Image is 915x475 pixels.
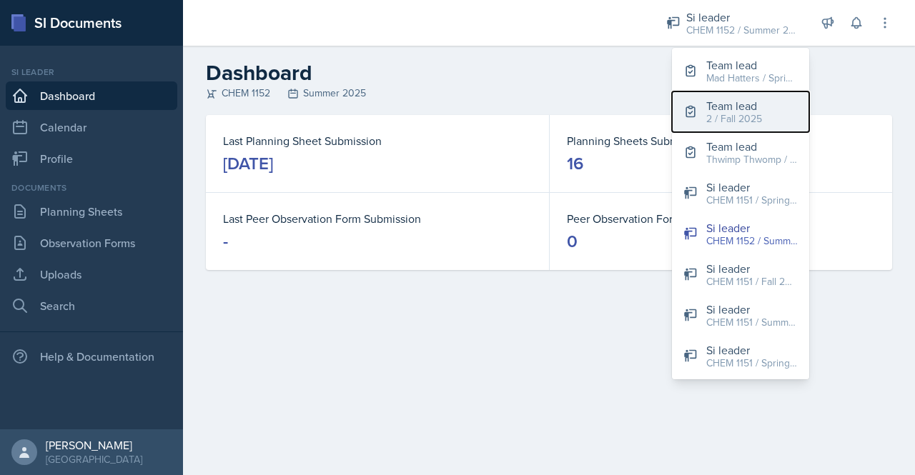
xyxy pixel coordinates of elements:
div: CHEM 1152 Summer 2025 [206,86,892,101]
button: Team lead Thwimp Thwomp / Fall 2024 [672,132,809,173]
div: CHEM 1151 / Spring 2024 [706,356,798,371]
button: Team lead 2 / Fall 2025 [672,91,809,132]
dt: Planning Sheets Submitted [567,132,875,149]
button: Si leader CHEM 1151 / Spring 2023 [672,173,809,214]
div: Si leader [686,9,801,26]
div: Help & Documentation [6,342,177,371]
div: Si leader [706,219,798,236]
div: 16 [567,152,583,175]
div: Si leader [706,341,798,359]
div: CHEM 1152 / Summer 2025 [706,234,798,249]
div: [PERSON_NAME] [46,438,142,452]
a: Search [6,291,177,320]
dt: Last Peer Observation Form Submission [223,210,532,227]
div: CHEM 1151 / Fall 2023 [706,274,798,289]
div: Team lead [706,138,798,155]
button: Team lead Mad Hatters / Spring 2025 [672,51,809,91]
dt: Last Planning Sheet Submission [223,132,532,149]
div: [DATE] [223,152,273,175]
div: - [223,230,228,253]
div: Thwimp Thwomp / Fall 2024 [706,152,798,167]
a: Calendar [6,113,177,141]
div: Documents [6,181,177,194]
div: Si leader [706,179,798,196]
div: CHEM 1152 / Summer 2025 [686,23,801,38]
div: 2 / Fall 2025 [706,111,762,126]
div: Mad Hatters / Spring 2025 [706,71,798,86]
button: Si leader CHEM 1151 / Spring 2024 [672,336,809,376]
div: Si leader [706,301,798,318]
dt: Peer Observation Forms Submitted [567,210,875,227]
a: Profile [6,144,177,173]
div: [GEOGRAPHIC_DATA] [46,452,142,466]
div: CHEM 1151 / Summer 2025 [706,315,798,330]
h2: Dashboard [206,60,892,86]
div: Si leader [6,66,177,79]
div: Si leader [706,260,798,277]
button: Si leader CHEM 1152 / Summer 2025 [672,214,809,254]
a: Uploads [6,260,177,289]
a: Planning Sheets [6,197,177,226]
a: Dashboard [6,81,177,110]
div: 0 [567,230,578,253]
button: Si leader CHEM 1151 / Fall 2023 [672,254,809,295]
button: Si leader CHEM 1151 / Summer 2025 [672,295,809,336]
a: Observation Forms [6,229,177,257]
div: Team lead [706,97,762,114]
div: CHEM 1151 / Spring 2023 [706,193,798,208]
div: Team lead [706,56,798,74]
